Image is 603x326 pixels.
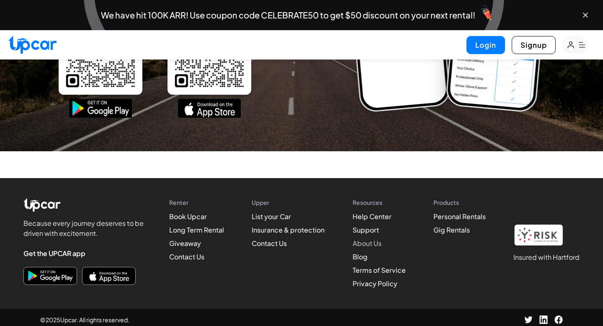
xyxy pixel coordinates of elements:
[69,99,132,118] img: google-play
[433,198,486,207] h4: Products
[433,225,470,234] a: Gig Rentals
[252,239,287,248] a: Contact Us
[82,267,136,285] a: Download on the App Store
[539,316,548,324] img: LinkedIn
[169,252,204,261] a: Contact Us
[581,11,590,19] button: Close banner
[8,36,57,54] img: Upcar Logo
[101,11,475,19] span: We have hit 100K ARR! Use coupon code CELEBRATE50 to get $50 discount on your next rental!
[353,225,379,234] a: Support
[433,212,486,221] a: Personal Rentals
[466,36,505,54] button: Login
[353,239,381,248] a: About Us
[178,99,241,118] img: app-store
[26,269,75,283] img: Get it on Google Play
[23,198,60,212] img: Upcar Logo
[252,198,325,207] h4: Upper
[169,239,201,248] a: Giveaway
[513,252,580,262] h1: Insured with Hartford
[353,279,397,288] a: Privacy Policy
[23,218,149,238] p: Because every journey deserves to be driven with excitement.
[169,198,224,207] h4: Renter
[23,267,77,285] a: Download on Google Play
[512,36,556,54] button: Signup
[84,269,134,283] img: Download on the App Store
[169,225,224,234] a: Long Term Rental
[353,198,406,207] h4: Resources
[353,212,392,221] a: Help Center
[353,252,368,261] a: Blog
[353,266,406,274] a: Terms of Service
[40,316,129,324] span: © 2025 Upcar. All rights reserved.
[524,316,533,324] img: Twitter
[252,212,291,221] a: List your Car
[554,316,563,324] img: Facebook
[252,225,325,234] a: Insurance & protection
[23,248,149,259] h4: Get the UPCAR app
[169,212,207,221] a: Book Upcar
